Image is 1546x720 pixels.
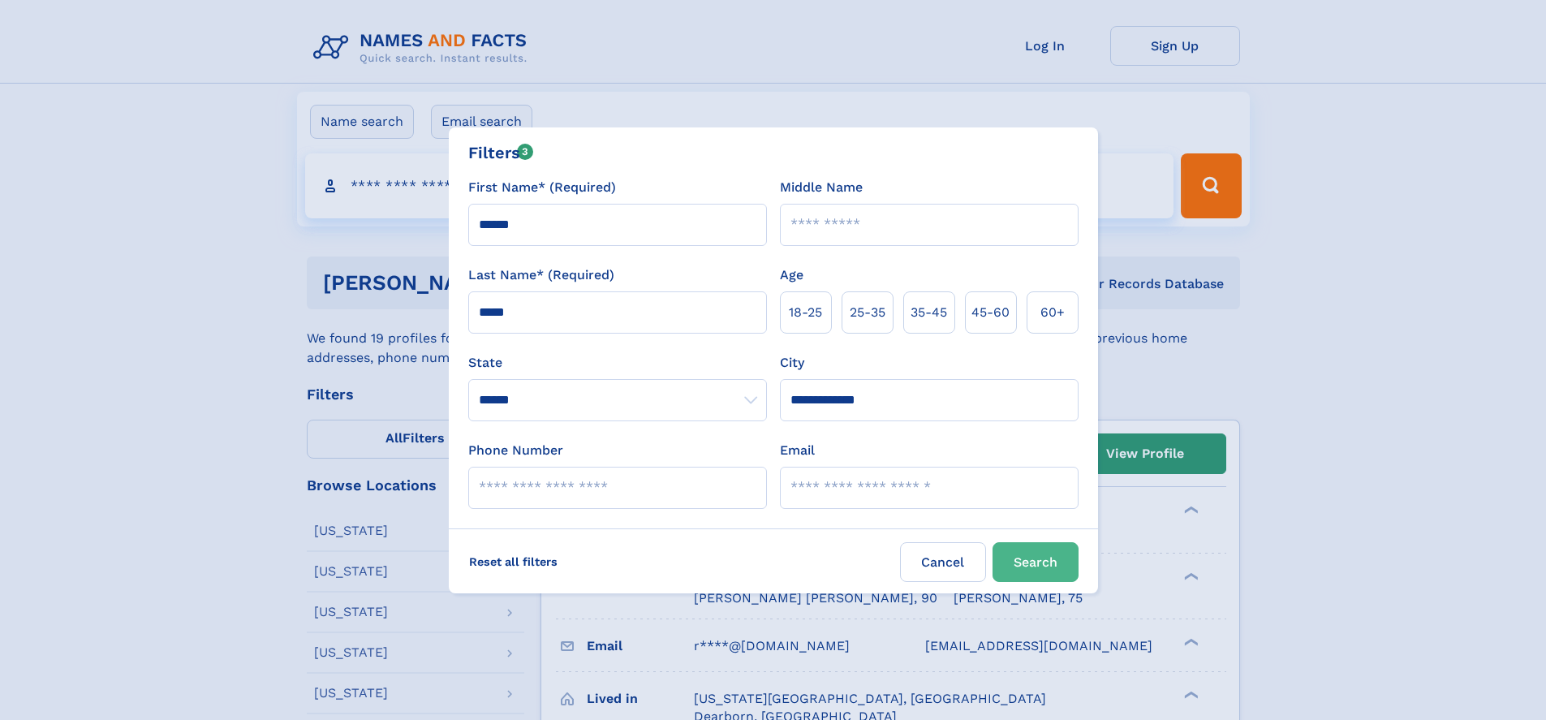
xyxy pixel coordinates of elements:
span: 60+ [1040,303,1065,322]
button: Search [993,542,1079,582]
label: Last Name* (Required) [468,265,614,285]
div: Filters [468,140,534,165]
label: Phone Number [468,441,563,460]
label: City [780,353,804,373]
span: 25‑35 [850,303,885,322]
label: First Name* (Required) [468,178,616,197]
span: 45‑60 [971,303,1010,322]
label: Reset all filters [459,542,568,581]
label: Age [780,265,803,285]
label: State [468,353,767,373]
label: Cancel [900,542,986,582]
label: Middle Name [780,178,863,197]
span: 18‑25 [789,303,822,322]
label: Email [780,441,815,460]
span: 35‑45 [911,303,947,322]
